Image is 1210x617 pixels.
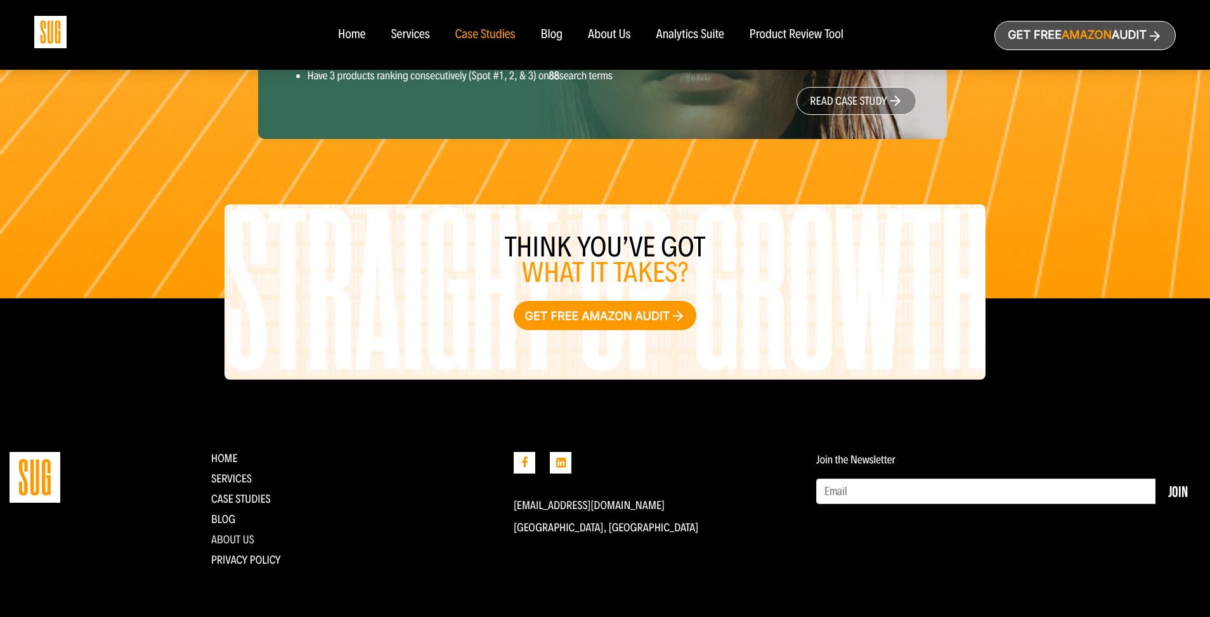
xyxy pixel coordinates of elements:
[514,521,797,534] p: [GEOGRAPHIC_DATA], [GEOGRAPHIC_DATA]
[1062,29,1112,42] span: Amazon
[522,256,689,289] span: what it takes?
[34,16,67,48] img: Sug
[514,498,665,512] a: [EMAIL_ADDRESS][DOMAIN_NAME]
[338,28,365,42] a: Home
[10,452,60,503] img: Straight Up Growth
[224,235,986,286] h3: Think you’ve got
[816,479,1156,504] input: Email
[549,69,559,83] strong: 88
[211,492,271,506] a: CASE STUDIES
[211,472,252,486] a: Services
[211,553,281,567] a: Privacy Policy
[656,28,724,42] a: Analytics Suite
[455,28,516,42] a: Case Studies
[816,453,895,466] label: Join the Newsletter
[588,28,631,42] a: About Us
[211,512,235,526] a: Blog
[391,28,429,42] a: Services
[211,533,254,547] a: About Us
[750,28,843,42] a: Product Review Tool
[1155,479,1200,504] button: Join
[514,301,697,330] a: Get free Amazon audit
[308,68,701,83] li: Have 3 products ranking consecutively (Spot #1, 2, & 3) on search terms
[541,28,563,42] a: Blog
[211,451,238,465] a: Home
[994,21,1176,50] a: Get freeAmazonAudit
[797,87,916,115] a: read case study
